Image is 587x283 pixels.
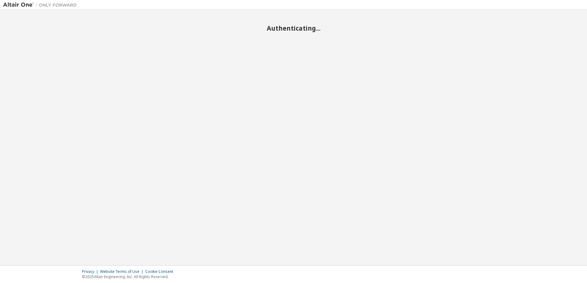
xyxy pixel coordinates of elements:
[145,269,177,274] div: Cookie Consent
[82,269,100,274] div: Privacy
[100,269,145,274] div: Website Terms of Use
[3,24,584,32] h2: Authenticating...
[3,2,80,8] img: Altair One
[82,274,177,279] p: © 2025 Altair Engineering, Inc. All Rights Reserved.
